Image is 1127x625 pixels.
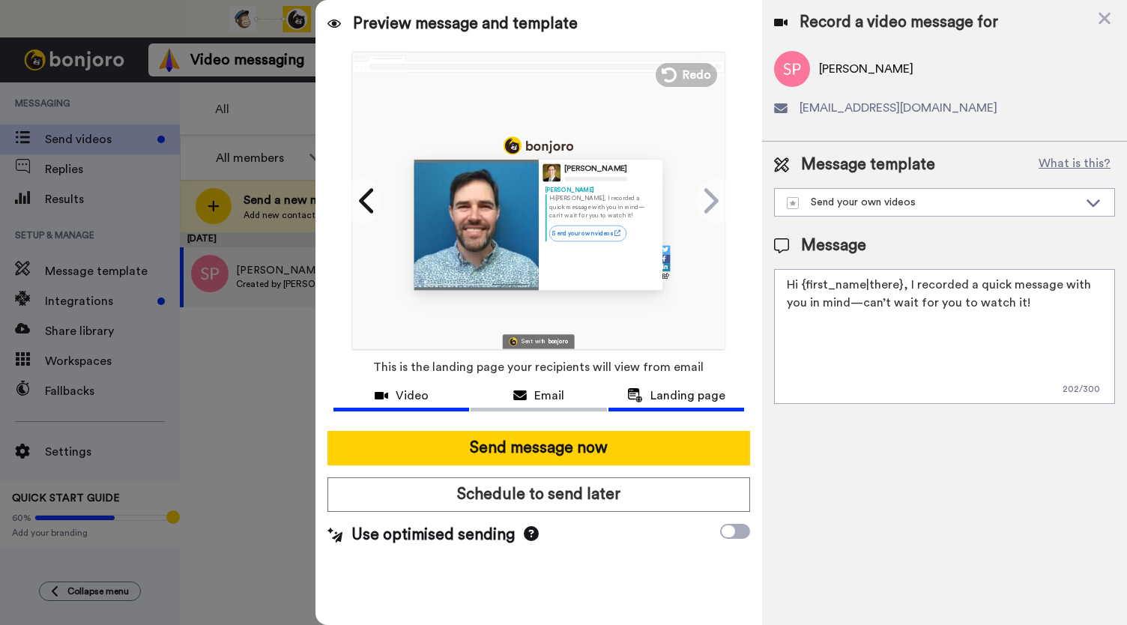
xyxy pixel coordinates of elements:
[546,185,656,193] div: [PERSON_NAME]
[549,225,626,241] a: Send your own videos
[534,387,564,405] span: Email
[549,194,656,220] p: Hi [PERSON_NAME] , I recorded a quick message with you in mind—can’t wait for you to watch it!
[327,431,750,465] button: Send message now
[650,387,725,405] span: Landing page
[373,351,704,384] span: This is the landing page your recipients will view from email
[414,275,539,289] img: player-controls-full.svg
[774,269,1115,404] textarea: Hi {first_name|there}, I recorded a quick message with you in mind—can’t wait for you to watch it!
[801,235,866,257] span: Message
[351,524,515,546] span: Use optimised sending
[787,197,799,209] img: demo-template.svg
[543,163,561,181] img: Profile Image
[396,387,429,405] span: Video
[564,164,627,174] div: [PERSON_NAME]
[504,136,573,154] img: logo_full.png
[549,339,568,344] div: bonjoro
[1034,154,1115,176] button: What is this?
[787,195,1078,210] div: Send your own videos
[327,477,750,512] button: Schedule to send later
[510,337,518,345] img: Bonjoro Logo
[522,339,546,344] div: Sent with
[801,154,935,176] span: Message template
